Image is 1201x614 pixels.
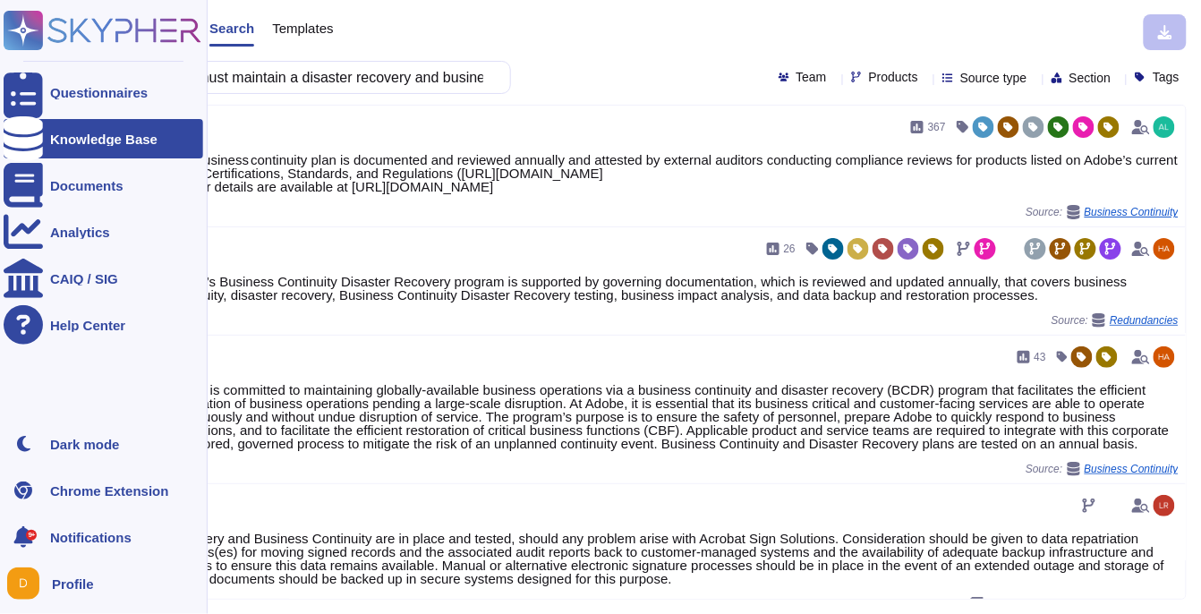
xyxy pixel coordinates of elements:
img: user [7,567,39,600]
div: 9+ [26,530,37,541]
span: Notifications [50,531,132,544]
span: Tags [1153,71,1180,83]
div: The Business continuity plan is documented and reviewed annually and attested by external auditor... [167,153,1179,193]
div: Chrome Extension [50,484,169,498]
span: Business Continuity [1085,464,1179,474]
div: Adobe’s Business Continuity Disaster Recovery program is supported by governing documentation, wh... [167,275,1179,302]
a: Questionnaires [4,72,203,112]
div: Adobe is committed to maintaining globally-available business operations via a business continuit... [167,383,1179,450]
span: Source type [960,72,1027,84]
img: user [1154,238,1175,260]
span: Templates [272,21,333,35]
span: Source: [1026,462,1179,476]
span: Section [1069,72,1112,84]
span: Source: [930,597,1179,611]
span: Source: [1026,205,1179,219]
a: Chrome Extension [4,471,203,510]
div: Recovery and Business Continuity are in place and tested, should any problem arise with Acrobat S... [167,532,1179,585]
span: Source: [1052,313,1179,328]
a: Knowledge Base [4,119,203,158]
img: user [1154,495,1175,516]
img: user [1154,346,1175,368]
div: Questionnaires [50,86,148,99]
div: Dark mode [50,438,120,451]
span: Business Continuity [1085,207,1179,217]
a: Help Center [4,305,203,345]
span: Profile [52,577,94,591]
span: 26 [784,243,796,254]
span: Search [209,21,254,35]
div: Analytics [50,226,110,239]
input: Search a question or template... [71,62,492,93]
a: Documents [4,166,203,205]
span: Team [796,71,827,83]
a: CAIQ / SIG [4,259,203,298]
span: 43 [1035,352,1046,362]
span: 367 [928,122,946,132]
span: Redundancies [1110,315,1179,326]
div: Knowledge Base [50,132,158,146]
div: Help Center [50,319,125,332]
a: Analytics [4,212,203,252]
button: user [4,564,52,603]
img: user [1154,116,1175,138]
span: Products [869,71,918,83]
div: CAIQ / SIG [50,272,118,286]
div: Documents [50,179,124,192]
